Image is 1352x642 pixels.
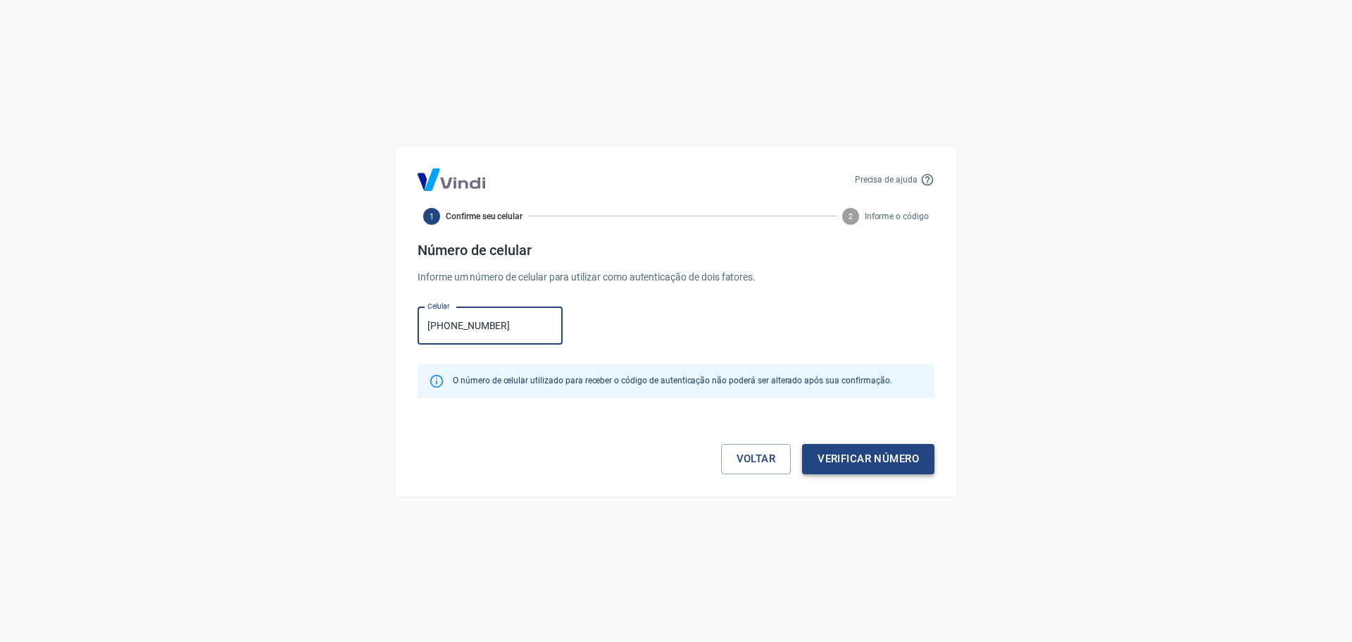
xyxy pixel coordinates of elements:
span: Informe o código [865,210,929,223]
button: Verificar número [802,444,934,474]
span: Confirme seu celular [446,210,522,223]
p: Informe um número de celular para utilizar como autenticação de dois fatores. [418,270,934,285]
img: Logo Vind [418,168,485,191]
div: O número de celular utilizado para receber o código de autenticação não poderá ser alterado após ... [453,369,891,394]
label: Celular [427,301,450,311]
p: Precisa de ajuda [855,173,918,186]
text: 2 [849,211,853,221]
text: 1 [430,211,434,221]
a: Voltar [721,444,791,474]
h4: Número de celular [418,242,934,259]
